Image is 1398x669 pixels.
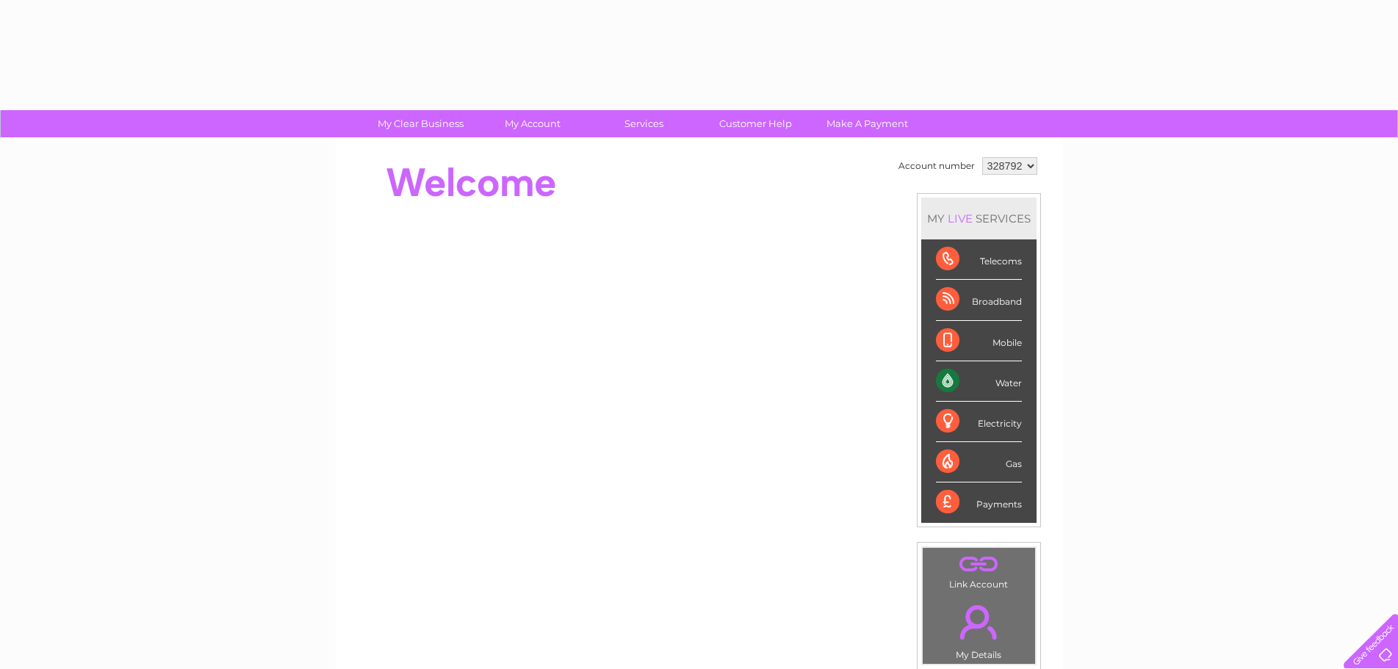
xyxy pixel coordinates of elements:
[936,482,1022,522] div: Payments
[895,153,979,178] td: Account number
[936,280,1022,320] div: Broadband
[936,361,1022,402] div: Water
[807,110,928,137] a: Make A Payment
[936,402,1022,442] div: Electricity
[922,547,1036,593] td: Link Account
[583,110,705,137] a: Services
[472,110,593,137] a: My Account
[936,239,1022,280] div: Telecoms
[936,442,1022,482] div: Gas
[922,593,1036,665] td: My Details
[921,198,1037,239] div: MY SERVICES
[936,321,1022,361] div: Mobile
[926,552,1031,577] a: .
[945,211,976,225] div: LIVE
[926,596,1031,648] a: .
[695,110,816,137] a: Customer Help
[360,110,481,137] a: My Clear Business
